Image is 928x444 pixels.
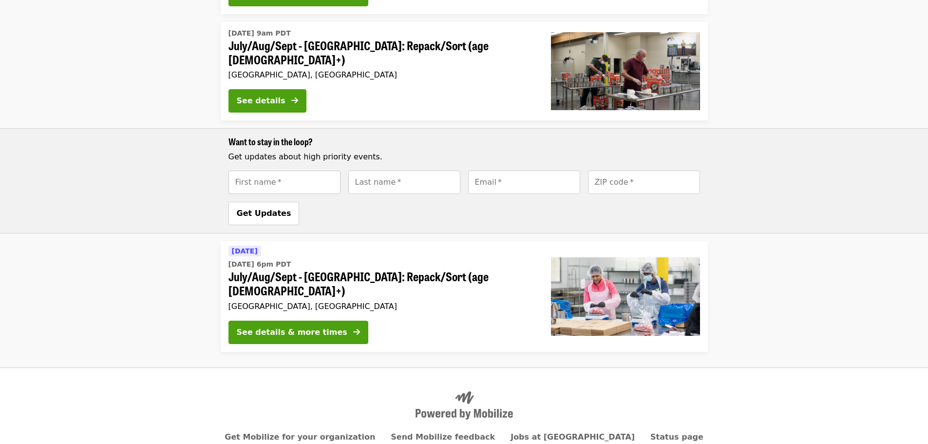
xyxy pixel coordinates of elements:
[228,28,291,39] time: [DATE] 9am PDT
[551,32,700,110] img: July/Aug/Sept - Portland: Repack/Sort (age 16+) organized by Oregon Food Bank
[588,171,700,194] input: [object Object]
[468,171,580,194] input: [object Object]
[228,321,368,344] button: See details & more times
[225,432,375,442] a: Get Mobilize for your organization
[237,209,291,218] span: Get Updates
[228,152,382,161] span: Get updates about high priority events.
[551,257,700,335] img: July/Aug/Sept - Beaverton: Repack/Sort (age 10+) organized by Oregon Food Bank
[228,135,313,148] span: Want to stay in the loop?
[237,95,285,107] div: See details
[353,328,360,337] i: arrow-right icon
[221,241,708,352] a: See details for "July/Aug/Sept - Beaverton: Repack/Sort (age 10+)"
[237,327,347,338] div: See details & more times
[228,70,535,79] div: [GEOGRAPHIC_DATA], [GEOGRAPHIC_DATA]
[228,270,535,298] span: July/Aug/Sept - [GEOGRAPHIC_DATA]: Repack/Sort (age [DEMOGRAPHIC_DATA]+)
[228,202,300,225] button: Get Updates
[228,302,535,311] div: [GEOGRAPHIC_DATA], [GEOGRAPHIC_DATA]
[228,431,700,443] nav: Primary footer navigation
[511,432,635,442] a: Jobs at [GEOGRAPHIC_DATA]
[391,432,495,442] a: Send Mobilize feedback
[291,96,298,105] i: arrow-right icon
[232,247,258,255] span: [DATE]
[348,171,460,194] input: [object Object]
[228,171,341,194] input: [object Object]
[650,432,703,442] a: Status page
[228,259,291,270] time: [DATE] 6pm PDT
[228,39,535,67] span: July/Aug/Sept - [GEOGRAPHIC_DATA]: Repack/Sort (age [DEMOGRAPHIC_DATA]+)
[416,391,513,420] img: Powered by Mobilize
[228,89,306,113] button: See details
[221,22,708,121] a: See details for "July/Aug/Sept - Portland: Repack/Sort (age 16+)"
